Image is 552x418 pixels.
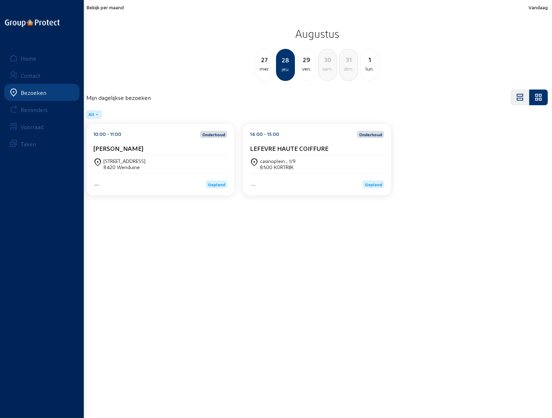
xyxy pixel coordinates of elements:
[260,164,296,170] div: 8500 KORTRIJK
[277,65,294,73] div: jeu.
[86,25,548,42] h2: Augustus
[339,65,358,73] div: dim.
[202,132,225,137] span: Onderhoud
[4,84,80,101] a: Bezoeken
[250,131,279,138] div: 14:00 - 15:00
[4,50,80,67] a: Home
[4,135,80,152] a: Taken
[260,158,296,164] div: casinoplein , 1/9
[255,65,274,73] div: mer.
[277,55,294,65] div: 28
[4,67,80,84] a: Contact
[250,144,328,152] cam-card-title: LEFEVRE HAUTE COIFFURE
[361,55,379,65] div: 1
[103,164,145,170] div: 8420 Wenduine
[21,55,36,62] div: Home
[359,132,382,137] span: Onderhoud
[361,65,379,73] div: lun.
[339,55,358,65] div: 31
[93,144,143,152] cam-card-title: [PERSON_NAME]
[93,184,101,186] img: Aqua Protect
[88,112,94,117] span: All
[528,4,548,10] span: Vandaag
[255,55,274,65] div: 27
[250,184,257,186] img: Energy Protect HVAC
[208,182,225,187] span: Gepland
[103,158,145,164] div: [STREET_ADDRESS]
[4,118,80,135] a: Voorraad
[4,101,80,118] a: Reminders
[5,19,60,27] img: logo-oneline.png
[86,4,124,10] span: Bekijk per maand
[365,182,382,187] span: Gepland
[297,55,316,65] div: 29
[318,55,337,65] div: 30
[297,65,316,73] div: ven.
[21,123,44,130] div: Voorraad
[21,141,36,147] div: Taken
[21,89,46,96] div: Bezoeken
[93,131,121,138] div: 10:00 - 11:00
[86,94,151,101] h4: Mijn dagelijkse bezoeken
[21,72,40,79] div: Contact
[318,65,337,73] div: sam.
[21,106,48,113] div: Reminders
